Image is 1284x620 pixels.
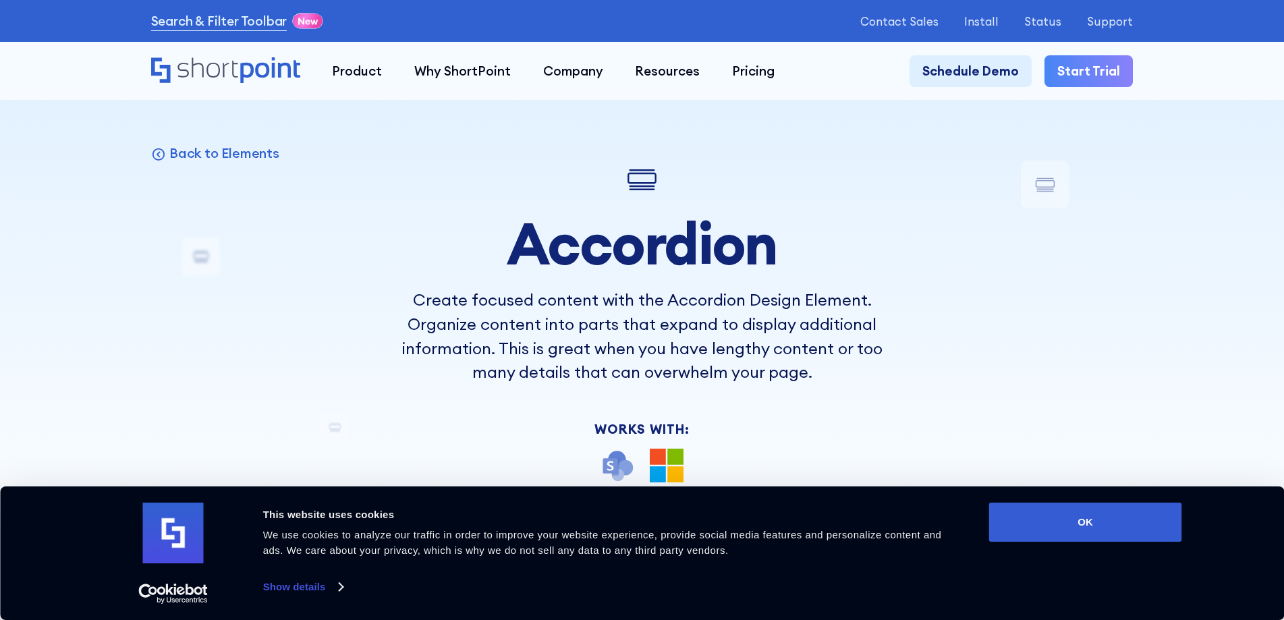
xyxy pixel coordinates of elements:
div: Pricing [732,61,775,81]
a: Usercentrics Cookiebot - opens in a new window [114,584,232,604]
a: Why ShortPoint [398,55,527,88]
a: Company [527,55,619,88]
a: Search & Filter Toolbar [151,11,287,31]
img: logo [143,503,204,563]
a: Schedule Demo [910,55,1032,88]
a: Support [1087,15,1133,28]
img: Accordion [623,161,661,199]
a: Install [964,15,999,28]
a: Pricing [716,55,791,88]
a: Status [1024,15,1061,28]
p: Create focused content with the Accordion Design Element. Organize content into parts that expand... [401,288,883,385]
div: Resources [635,61,700,81]
div: Why ShortPoint [414,61,511,81]
img: Microsoft 365 logo [650,449,683,482]
a: Product [316,55,399,88]
a: Contact Sales [860,15,939,28]
a: Start Trial [1044,55,1133,88]
span: We use cookies to analyze our traffic in order to improve your website experience, provide social... [263,529,942,556]
div: Works With: [401,423,883,436]
h1: Accordion [401,212,883,275]
a: Back to Elements [151,144,279,162]
div: Product [332,61,382,81]
button: OK [989,503,1182,542]
p: Back to Elements [169,144,279,162]
a: Show details [263,577,343,597]
a: Home [151,57,300,85]
div: This website uses cookies [263,507,959,523]
a: Resources [619,55,716,88]
img: SharePoint icon [601,449,634,482]
div: Company [543,61,603,81]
